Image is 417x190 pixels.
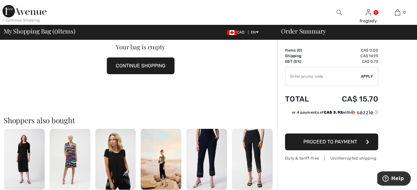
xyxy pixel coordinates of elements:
span: CAD [227,30,247,34]
h2: Shoppers also bought [4,116,277,124]
td: CA$ 14.95 [322,53,378,59]
div: Duty & tariff-free | Uninterrupted shipping [285,155,378,161]
div: < Continue Shopping [2,17,40,23]
td: CA$ 15.70 [322,88,378,110]
img: Sezzle [351,110,373,115]
img: Casual Color-Blocked Pullover Style 252054 [95,129,136,190]
span: 0 [403,10,406,15]
td: Shipping [285,53,322,59]
span: 0 [54,26,58,34]
span: My Shopping Bag ( Items) [4,28,75,34]
div: Your bag is empty [17,44,264,50]
img: search the website [337,9,342,16]
a: 0 [383,9,412,16]
img: Knee-Length Wrap Dress Style 252171 [50,129,90,190]
td: CA$ 0.00 [322,47,378,53]
img: Canadian Dollar [227,30,237,35]
iframe: PayPal-paypal [285,117,378,131]
img: My Bag [395,9,400,16]
td: Items ( ) [285,47,322,53]
img: Embroidered Cropped Trousers Style 251160 [186,129,227,190]
iframe: Opens a widget where you can find more information [377,171,411,187]
td: Total [285,88,322,110]
img: Midi Shift Dress with Pockets Style 251198 [4,129,45,190]
td: GST (5%) [285,59,322,64]
a: Sign In [366,9,371,15]
input: Promo code [285,67,361,86]
button: CONTINUE SHOPPING [107,57,175,74]
img: Floral Sheer Boat Neck Pullover Style 251323 [141,129,181,190]
div: or 4 payments ofCA$ 3.92withSezzle Click to learn more about Sezzle [285,110,378,117]
span: EN [251,30,259,34]
td: CA$ 0.75 [322,59,378,64]
button: Proceed to Payment [285,133,378,150]
div: froglady [354,18,383,24]
span: CA$ 3.92 [324,110,342,115]
span: Proceed to Payment [303,139,357,145]
div: Order Summary [274,28,413,34]
img: My Info [366,9,371,16]
img: Cropped Polka Dot Trousers Style 251223 [232,129,273,190]
img: 1ère Avenue [2,5,47,17]
span: Apply [361,74,373,79]
span: 0 [298,48,301,52]
div: or 4 payments of with [292,110,378,115]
